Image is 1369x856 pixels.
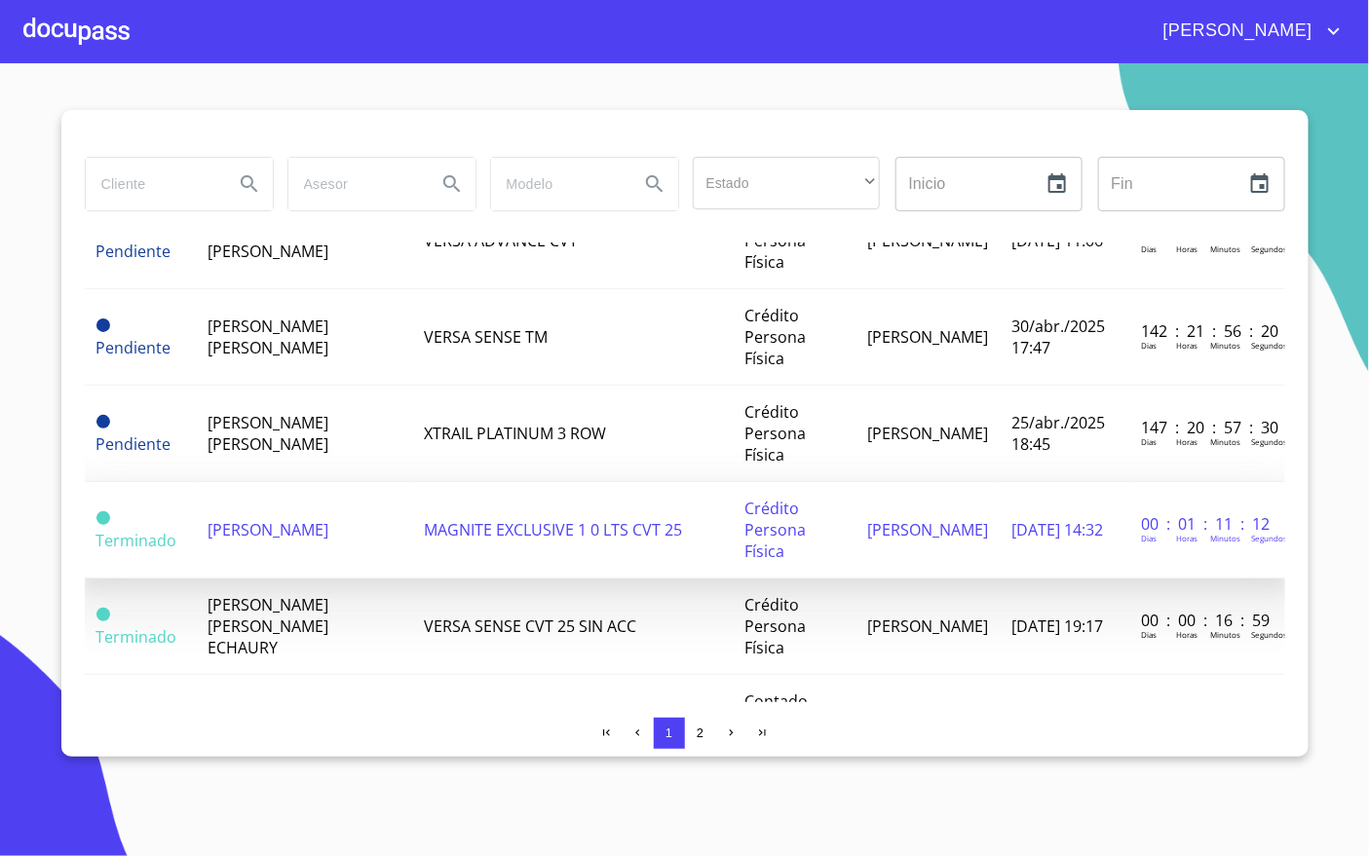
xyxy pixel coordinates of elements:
[631,161,678,207] button: Search
[1141,533,1157,543] p: Dias
[96,626,177,648] span: Terminado
[1141,629,1157,640] p: Dias
[1210,436,1240,447] p: Minutos
[86,158,218,210] input: search
[208,594,328,658] span: [PERSON_NAME] [PERSON_NAME] ECHAURY
[491,158,624,210] input: search
[1141,610,1273,631] p: 00 : 00 : 16 : 59
[1141,340,1157,351] p: Dias
[1141,436,1157,447] p: Dias
[288,158,421,210] input: search
[96,415,110,428] span: Pendiente
[208,316,328,358] span: [PERSON_NAME] [PERSON_NAME]
[1251,436,1287,447] p: Segundos
[867,615,988,637] span: [PERSON_NAME]
[1210,533,1240,543] p: Minutos
[1251,243,1287,254] p: Segundos
[745,305,807,369] span: Crédito Persona Física
[429,161,475,207] button: Search
[208,701,328,744] span: [PERSON_NAME] [PERSON_NAME]
[424,519,682,540] span: MAGNITE EXCLUSIVE 1 0 LTS CVT 25
[1141,513,1273,535] p: 00 : 01 : 11 : 12
[96,511,110,525] span: Terminado
[1251,533,1287,543] p: Segundos
[867,519,988,540] span: [PERSON_NAME]
[745,401,807,465] span: Crédito Persona Física
[1251,340,1287,351] p: Segundos
[226,161,273,207] button: Search
[745,498,807,562] span: Crédito Persona Física
[1141,320,1273,342] p: 142 : 21 : 56 : 20
[1011,316,1105,358] span: 30/abr./2025 17:47
[1176,436,1198,447] p: Horas
[1176,340,1198,351] p: Horas
[685,718,716,749] button: 2
[96,433,171,455] span: Pendiente
[745,594,807,658] span: Crédito Persona Física
[1176,629,1198,640] p: Horas
[665,726,672,740] span: 1
[1141,417,1273,438] p: 147 : 20 : 57 : 30
[693,157,880,209] div: ​
[1149,16,1322,47] span: [PERSON_NAME]
[1149,16,1346,47] button: account of current user
[1210,629,1240,640] p: Minutos
[697,726,704,740] span: 2
[96,318,110,332] span: Pendiente
[1176,533,1198,543] p: Horas
[654,718,685,749] button: 1
[424,326,548,348] span: VERSA SENSE TM
[96,337,171,358] span: Pendiente
[424,615,636,637] span: VERSA SENSE CVT 25 SIN ACC
[1011,412,1105,455] span: 25/abr./2025 18:45
[1210,243,1240,254] p: Minutos
[867,326,988,348] span: [PERSON_NAME]
[208,412,328,455] span: [PERSON_NAME] [PERSON_NAME]
[96,530,177,551] span: Terminado
[1011,615,1103,637] span: [DATE] 19:17
[208,519,328,540] span: [PERSON_NAME]
[867,423,988,444] span: [PERSON_NAME]
[745,690,809,755] span: Contado Persona Física
[1141,243,1157,254] p: Dias
[96,608,110,621] span: Terminado
[1011,519,1103,540] span: [DATE] 14:32
[1210,340,1240,351] p: Minutos
[424,423,606,444] span: XTRAIL PLATINUM 3 ROW
[96,241,171,262] span: Pendiente
[1251,629,1287,640] p: Segundos
[1176,243,1198,254] p: Horas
